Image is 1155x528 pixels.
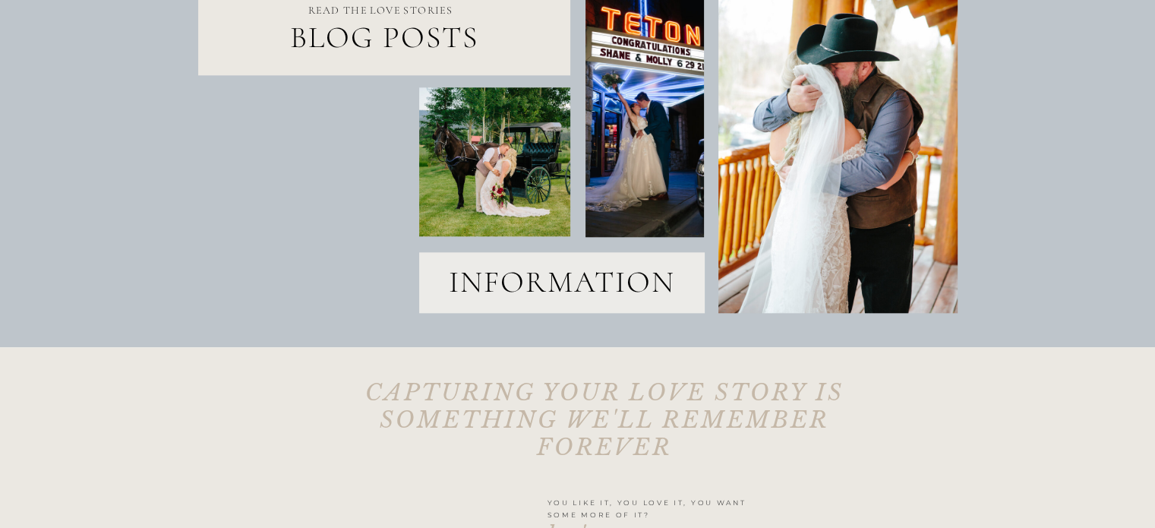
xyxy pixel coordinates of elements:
[330,379,879,406] p: CAPTURING YOUR LOVE STORY IS SOMETHING WE'LL REMEMBER FOREVER
[548,497,758,511] h3: You like it, you love it, you want some more of it?
[198,19,570,55] a: blog posts
[419,264,705,302] a: information
[274,1,488,18] p: read THE LOVE STORIES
